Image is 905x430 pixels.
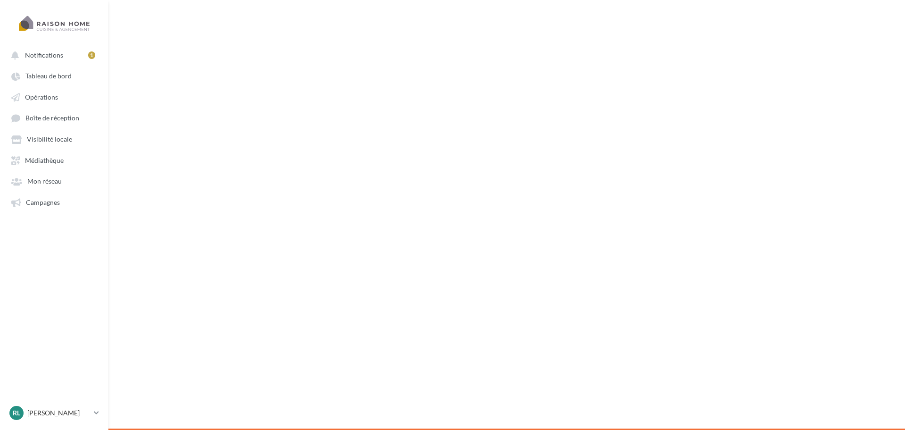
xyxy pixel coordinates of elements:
span: Notifications [25,51,63,59]
a: Campagnes [6,194,103,211]
a: Médiathèque [6,152,103,169]
a: Opérations [6,88,103,105]
span: Campagnes [26,198,60,206]
a: Visibilité locale [6,130,103,147]
a: Tableau de bord [6,67,103,84]
div: 1 [88,51,95,59]
a: Mon réseau [6,172,103,189]
a: RL [PERSON_NAME] [8,404,101,422]
button: Notifications 1 [6,46,99,63]
span: Médiathèque [25,156,64,164]
span: Opérations [25,93,58,101]
p: [PERSON_NAME] [27,408,90,418]
span: Mon réseau [27,177,62,185]
span: RL [13,408,20,418]
span: Tableau de bord [25,72,72,80]
a: Boîte de réception [6,109,103,126]
span: Boîte de réception [25,114,79,122]
span: Visibilité locale [27,135,72,143]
